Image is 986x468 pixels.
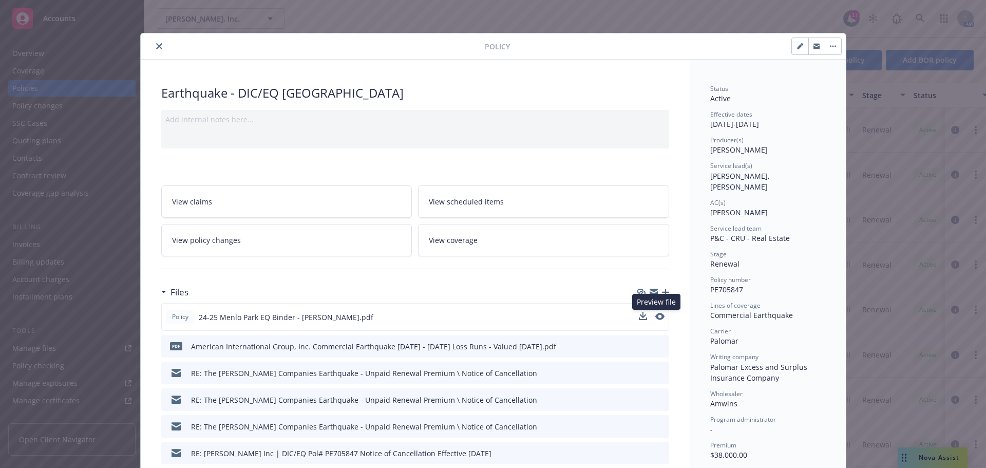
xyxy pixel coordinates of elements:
[418,185,669,218] a: View scheduled items
[165,114,665,125] div: Add internal notes here...
[429,196,504,207] span: View scheduled items
[710,336,738,346] span: Palomar
[639,312,647,320] button: download file
[656,368,665,379] button: preview file
[710,224,762,233] span: Service lead team
[170,342,182,350] span: pdf
[710,362,809,383] span: Palomar Excess and Surplus Insurance Company
[710,415,776,424] span: Program administrator
[710,250,727,258] span: Stage
[710,208,768,217] span: [PERSON_NAME]
[639,368,648,379] button: download file
[191,421,537,432] div: RE: The [PERSON_NAME] Companies Earthquake - Unpaid Renewal Premium \ Notice of Cancellation
[639,448,648,459] button: download file
[710,424,713,434] span: -
[710,233,790,243] span: P&C - CRU - Real Estate
[429,235,478,246] span: View coverage
[710,275,751,284] span: Policy number
[161,224,412,256] a: View policy changes
[710,110,752,119] span: Effective dates
[710,145,768,155] span: [PERSON_NAME]
[710,259,739,269] span: Renewal
[418,224,669,256] a: View coverage
[710,110,825,129] div: [DATE] - [DATE]
[655,312,665,323] button: preview file
[172,196,212,207] span: View claims
[710,450,747,460] span: $38,000.00
[710,136,744,144] span: Producer(s)
[710,310,825,321] div: Commercial Earthquake
[710,327,731,335] span: Carrier
[191,448,491,459] div: RE: [PERSON_NAME] Inc | DIC/EQ Pol# PE705847 Notice of Cancellation Effective [DATE]
[191,341,556,352] div: American International Group, Inc. Commercial Earthquake [DATE] - [DATE] Loss Runs - Valued [DATE...
[161,286,188,299] div: Files
[153,40,165,52] button: close
[199,312,373,323] span: 24-25 Menlo Park EQ Binder - [PERSON_NAME].pdf
[710,84,728,93] span: Status
[710,441,736,450] span: Premium
[710,301,761,310] span: Lines of coverage
[710,161,752,170] span: Service lead(s)
[710,93,731,103] span: Active
[710,285,743,294] span: PE705847
[170,286,188,299] h3: Files
[639,395,648,405] button: download file
[632,294,680,310] div: Preview file
[170,312,191,322] span: Policy
[656,448,665,459] button: preview file
[710,198,726,207] span: AC(s)
[655,313,665,320] button: preview file
[656,395,665,405] button: preview file
[639,341,648,352] button: download file
[161,185,412,218] a: View claims
[656,421,665,432] button: preview file
[639,421,648,432] button: download file
[710,352,759,361] span: Writing company
[191,368,537,379] div: RE: The [PERSON_NAME] Companies Earthquake - Unpaid Renewal Premium \ Notice of Cancellation
[656,341,665,352] button: preview file
[710,399,737,408] span: Amwins
[161,84,669,102] div: Earthquake - DIC/EQ [GEOGRAPHIC_DATA]
[191,395,537,405] div: RE: The [PERSON_NAME] Companies Earthquake - Unpaid Renewal Premium \ Notice of Cancellation
[172,235,241,246] span: View policy changes
[710,389,743,398] span: Wholesaler
[639,312,647,323] button: download file
[485,41,510,52] span: Policy
[710,171,772,192] span: [PERSON_NAME], [PERSON_NAME]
